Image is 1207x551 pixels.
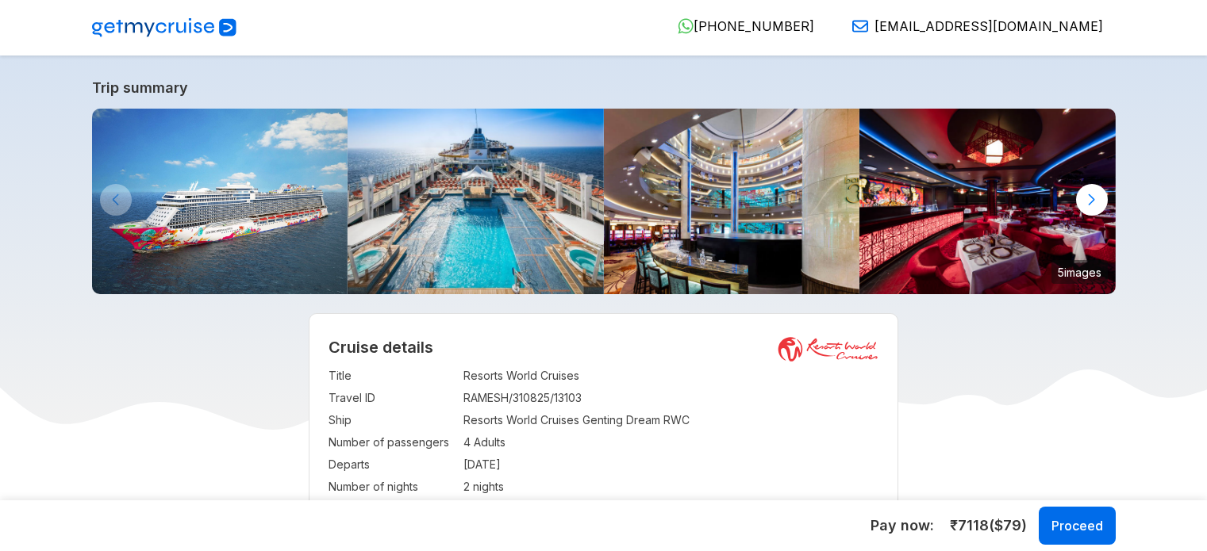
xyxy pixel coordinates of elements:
[463,431,878,453] td: 4 Adults
[329,365,456,387] td: Title
[463,498,878,520] td: SIN
[463,365,878,387] td: Resorts World Cruises
[329,387,456,409] td: Travel ID
[329,476,456,498] td: Number of nights
[92,109,348,294] img: GentingDreambyResortsWorldCruises-KlookIndia.jpg
[456,431,463,453] td: :
[950,515,1027,536] span: ₹ 7118 ($ 79 )
[456,387,463,409] td: :
[665,18,814,34] a: [PHONE_NUMBER]
[463,409,878,431] td: Resorts World Cruises Genting Dream RWC
[456,453,463,476] td: :
[1051,260,1108,284] small: 5 images
[329,338,878,357] h2: Cruise details
[874,18,1103,34] span: [EMAIL_ADDRESS][DOMAIN_NAME]
[678,18,694,34] img: WhatsApp
[871,516,934,535] h5: Pay now :
[92,79,1116,96] a: Trip summary
[348,109,604,294] img: Main-Pool-800x533.jpg
[456,365,463,387] td: :
[1039,507,1116,545] button: Proceed
[329,453,456,476] td: Departs
[694,18,814,34] span: [PHONE_NUMBER]
[463,453,878,476] td: [DATE]
[456,476,463,498] td: :
[604,109,860,294] img: 4.jpg
[859,109,1116,294] img: 16.jpg
[463,387,878,409] td: RAMESH/310825/13103
[852,18,868,34] img: Email
[329,498,456,520] td: Departure Port
[463,476,878,498] td: 2 nights
[456,498,463,520] td: :
[456,409,463,431] td: :
[329,409,456,431] td: Ship
[329,431,456,453] td: Number of passengers
[840,18,1103,34] a: [EMAIL_ADDRESS][DOMAIN_NAME]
